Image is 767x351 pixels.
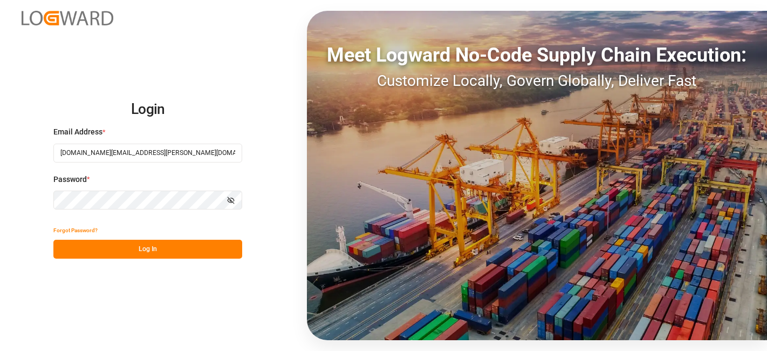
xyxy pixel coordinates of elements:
[53,174,87,185] span: Password
[22,11,113,25] img: Logward_new_orange.png
[307,40,767,70] div: Meet Logward No-Code Supply Chain Execution:
[53,240,242,259] button: Log In
[53,92,242,127] h2: Login
[53,221,98,240] button: Forgot Password?
[53,144,242,163] input: Enter your email
[53,126,102,138] span: Email Address
[307,70,767,92] div: Customize Locally, Govern Globally, Deliver Fast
